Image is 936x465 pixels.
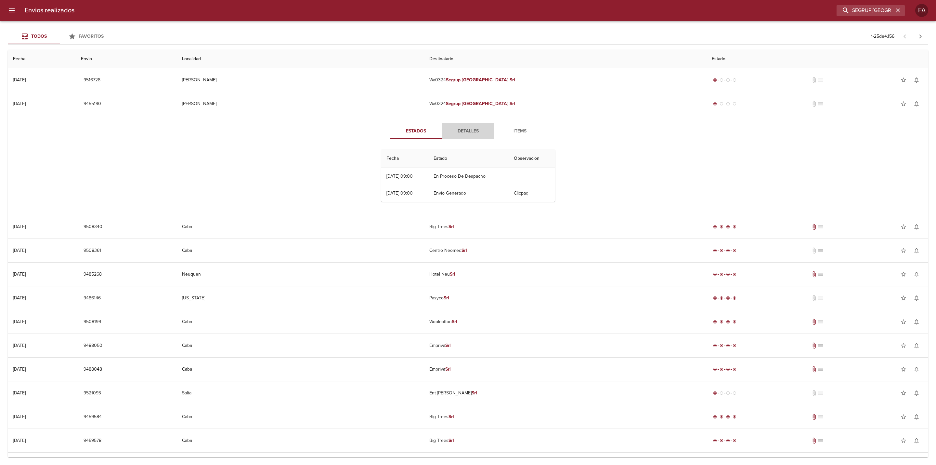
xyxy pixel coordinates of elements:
[13,224,26,229] div: [DATE]
[811,437,817,444] span: Tiene documentos adjuntos
[81,245,104,257] button: 9508361
[445,343,451,348] em: Srl
[733,78,736,82] span: radio_button_unchecked
[817,437,824,444] span: No tiene pedido asociado
[913,271,920,278] span: notifications_none
[720,391,723,395] span: radio_button_unchecked
[726,296,730,300] span: radio_button_checked
[428,185,509,202] td: Envio Generado
[381,149,428,168] th: Fecha
[713,415,717,419] span: radio_button_checked
[817,390,824,396] span: No tiene pedido asociado
[81,98,104,110] button: 9455190
[726,415,730,419] span: radio_button_checked
[726,367,730,371] span: radio_button_checked
[424,239,707,262] td: Centro Neomed
[897,97,910,110] button: Agregar a favoritos
[811,247,817,254] span: No tiene documentos adjuntos
[448,224,454,229] em: Srl
[177,50,424,68] th: Localidad
[177,310,424,334] td: Caba
[713,272,717,276] span: radio_button_checked
[424,92,707,116] td: Wa0324
[720,439,723,443] span: radio_button_checked
[871,33,894,40] p: 1 - 25 de 4.156
[897,292,910,305] button: Agregar a favoritos
[394,127,438,135] span: Estados
[177,381,424,405] td: Salta
[913,77,920,83] span: notifications_none
[915,4,928,17] div: Abrir información de usuario
[733,391,736,395] span: radio_button_unchecked
[424,215,707,239] td: Big Trees
[462,101,508,106] em: [GEOGRAPHIC_DATA]
[81,340,105,352] button: 9488050
[712,224,738,230] div: Entregado
[897,315,910,328] button: Agregar a favoritos
[720,367,723,371] span: radio_button_checked
[428,168,509,185] td: En Proceso De Despacho
[81,435,104,447] button: 9459578
[424,429,707,452] td: Big Trees
[81,316,104,328] button: 9508199
[424,334,707,357] td: Empriva
[381,149,555,202] table: Tabla de seguimiento
[446,127,490,135] span: Detalles
[910,434,923,447] button: Activar notificaciones
[13,319,26,324] div: [DATE]
[811,390,817,396] span: No tiene documentos adjuntos
[712,437,738,444] div: Entregado
[900,390,907,396] span: star_border
[177,92,424,116] td: [PERSON_NAME]
[424,263,707,286] td: Hotel Neu
[713,225,717,229] span: radio_button_checked
[177,263,424,286] td: Neuquen
[811,77,817,83] span: No tiene documentos adjuntos
[712,101,738,107] div: Generado
[900,224,907,230] span: star_border
[837,5,894,16] input: buscar
[76,50,177,68] th: Envio
[897,410,910,423] button: Agregar a favoritos
[461,248,467,253] em: Srl
[13,390,26,396] div: [DATE]
[720,102,723,106] span: radio_button_unchecked
[13,77,26,83] div: [DATE]
[897,220,910,233] button: Agregar a favoritos
[900,319,907,325] span: star_border
[733,296,736,300] span: radio_button_checked
[913,437,920,444] span: notifications_none
[910,74,923,87] button: Activar notificaciones
[177,239,424,262] td: Caba
[713,344,717,348] span: radio_button_checked
[726,320,730,324] span: radio_button_checked
[472,390,477,396] em: Srl
[910,410,923,423] button: Activar notificaciones
[811,101,817,107] span: No tiene documentos adjuntos
[712,319,738,325] div: Entregado
[713,391,717,395] span: radio_button_checked
[79,34,104,39] span: Favoritos
[84,76,100,84] span: 9516728
[713,102,717,106] span: radio_button_checked
[720,296,723,300] span: radio_button_checked
[84,223,102,231] span: 9508340
[31,34,47,39] span: Todos
[81,411,104,423] button: 9459584
[733,272,736,276] span: radio_button_checked
[910,363,923,376] button: Activar notificaciones
[712,77,738,83] div: Generado
[81,387,104,399] button: 9521093
[897,387,910,400] button: Agregar a favoritos
[424,405,707,429] td: Big Trees
[720,225,723,229] span: radio_button_checked
[84,270,102,279] span: 9485268
[811,342,817,349] span: Tiene documentos adjuntos
[733,225,736,229] span: radio_button_checked
[733,249,736,253] span: radio_button_checked
[817,247,824,254] span: No tiene pedido asociado
[84,437,101,445] span: 9459578
[424,286,707,310] td: Pasyco
[811,366,817,373] span: Tiene documentos adjuntos
[177,286,424,310] td: [US_STATE]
